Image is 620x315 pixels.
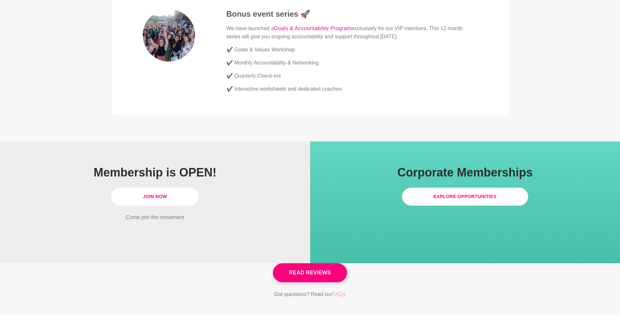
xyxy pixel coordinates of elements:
[226,59,478,67] p: ✔️ Monthly Accountability & Networking
[350,165,580,180] h1: Corporate Memberships
[40,213,270,221] p: Come join the movement
[273,263,347,282] a: Read Reviews
[226,85,478,93] p: ✔️ Interactive worksheets and dedicated coaches
[111,188,199,206] a: Join Now
[226,24,478,41] p: We have launched a exclusively for our VIP members. This 12-month series will give you ongoing ac...
[402,188,528,206] a: Explore Opportunities
[226,46,478,54] p: ✔️ Goals & Values Workshop
[274,290,346,299] p: Got questions? Read our
[332,290,346,299] a: FAQs
[226,72,478,80] p: ✔️ Quarterly Check-Ins
[274,24,351,33] a: Goals & Accountability Program
[226,9,478,19] h4: Bonus event series 🚀
[40,165,270,180] h1: Membership is OPEN!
